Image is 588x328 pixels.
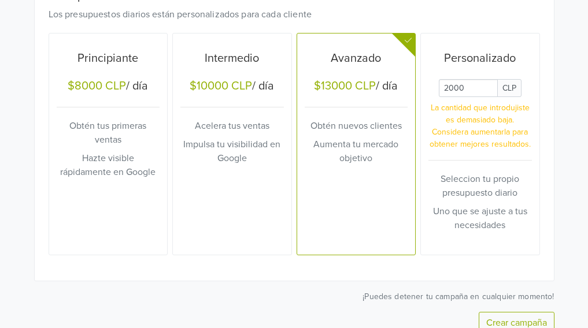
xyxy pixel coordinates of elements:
p: Uno que se ajuste a tus necesidades [428,204,532,232]
h5: Avanzado [305,51,408,65]
button: Principiante$8000 CLP/ díaObtén tus primeras ventasHazte visible rápidamente en Google [49,33,168,255]
div: $10000 CLP [190,79,252,93]
h5: / día [180,79,284,95]
h5: Principiante [57,51,160,65]
span: CLP [497,79,522,97]
p: Acelera tus ventas [180,119,284,133]
p: La cantidad que introdujiste es demasiado baja. Considera aumentarla para obtener mejores resulta... [428,102,532,150]
input: Daily Custom Budget [439,79,498,97]
button: Avanzado$13000 CLP/ díaObtén nuevos clientesAumenta tu mercado objetivo [297,33,416,255]
h5: / día [305,79,408,95]
h5: / día [57,79,160,95]
button: Intermedio$10000 CLP/ díaAcelera tus ventasImpulsa tu visibilidad en Google [173,33,291,255]
p: Seleccion tu propio presupuesto diario [428,172,532,200]
p: Aumenta tu mercado objetivo [305,137,408,165]
p: Hazte visible rápidamente en Google [57,151,160,179]
p: Obtén tus primeras ventas [57,119,160,147]
h5: Intermedio [180,51,284,65]
div: $13000 CLP [314,79,376,93]
p: Impulsa tu visibilidad en Google [180,137,284,165]
div: $8000 CLP [68,79,126,93]
p: Obtén nuevos clientes [305,119,408,133]
h5: Personalizado [428,51,532,65]
p: ¡Puedes detener tu campaña en cualquier momento! [34,290,554,303]
div: Los presupuestos diarios están personalizados para cada cliente [40,8,531,21]
button: PersonalizadoDaily Custom BudgetCLPLa cantidad que introdujiste es demasiado baja. Considera aume... [421,33,539,255]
